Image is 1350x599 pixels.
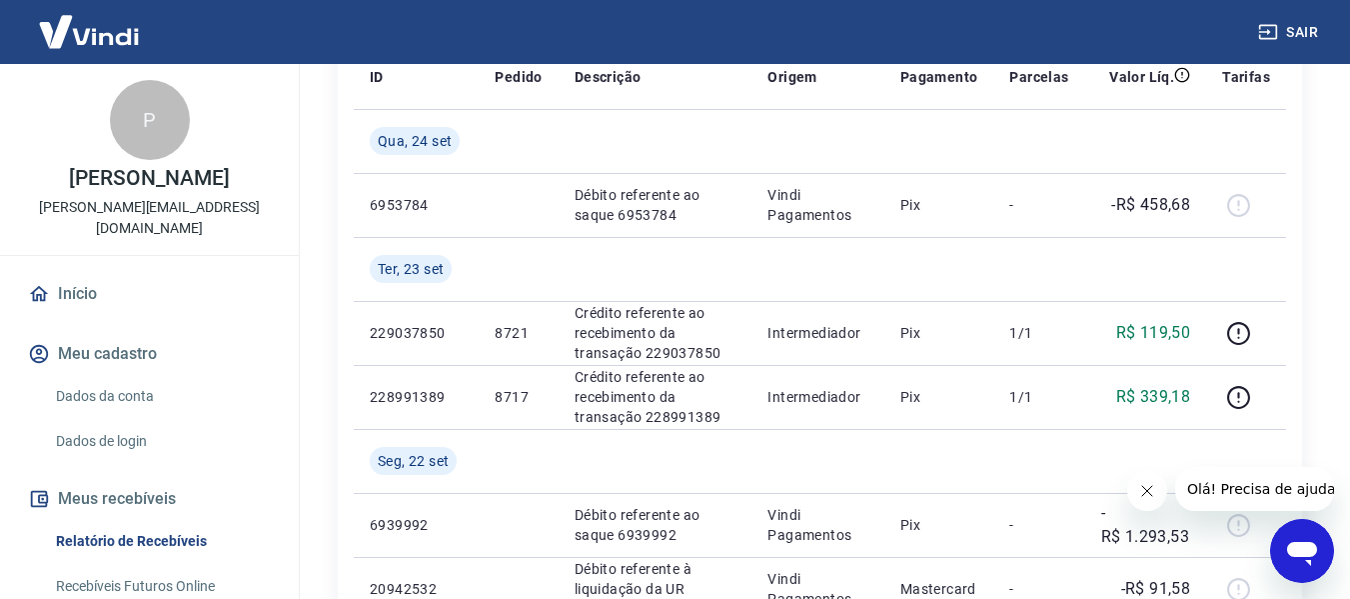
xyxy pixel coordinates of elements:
p: 228991389 [370,387,463,407]
p: - [1009,579,1068,599]
p: Origem [767,67,816,87]
p: ID [370,67,384,87]
span: Qua, 24 set [378,131,452,151]
p: - [1009,195,1068,215]
a: Dados de login [48,421,275,462]
p: 229037850 [370,323,463,343]
a: Relatório de Recebíveis [48,521,275,562]
p: 8721 [495,323,542,343]
p: 6939992 [370,515,463,535]
span: Seg, 22 set [378,451,449,471]
p: Crédito referente ao recebimento da transação 228991389 [575,367,736,427]
p: Crédito referente ao recebimento da transação 229037850 [575,303,736,363]
iframe: Fechar mensagem [1127,471,1167,511]
p: Mastercard [900,579,978,599]
p: Débito referente ao saque 6939992 [575,505,736,545]
p: Intermediador [767,387,867,407]
p: 20942532 [370,579,463,599]
p: Pix [900,515,978,535]
p: Pix [900,323,978,343]
p: Pagamento [900,67,978,87]
p: Intermediador [767,323,867,343]
span: Olá! Precisa de ajuda? [12,14,168,30]
button: Meu cadastro [24,332,275,376]
p: - [1009,515,1068,535]
a: Início [24,272,275,316]
p: Parcelas [1009,67,1068,87]
p: Valor Líq. [1109,67,1174,87]
a: Dados da conta [48,376,275,417]
iframe: Mensagem da empresa [1175,467,1334,511]
p: Pix [900,195,978,215]
p: [PERSON_NAME][EMAIL_ADDRESS][DOMAIN_NAME] [16,197,283,239]
p: Vindi Pagamentos [767,505,867,545]
p: Pedido [495,67,542,87]
p: [PERSON_NAME] [69,168,229,189]
p: 1/1 [1009,323,1068,343]
p: Débito referente ao saque 6953784 [575,185,736,225]
p: -R$ 1.293,53 [1101,501,1191,549]
p: Tarifas [1222,67,1270,87]
iframe: Botão para abrir a janela de mensagens [1270,519,1334,583]
p: R$ 339,18 [1116,385,1191,409]
span: Ter, 23 set [378,259,444,279]
img: Vindi [24,1,154,62]
p: -R$ 458,68 [1111,193,1190,217]
p: Vindi Pagamentos [767,185,867,225]
p: Pix [900,387,978,407]
div: P [110,80,190,160]
p: 1/1 [1009,387,1068,407]
button: Sair [1254,14,1326,51]
p: Descrição [575,67,642,87]
p: 6953784 [370,195,463,215]
p: 8717 [495,387,542,407]
p: R$ 119,50 [1116,321,1191,345]
button: Meus recebíveis [24,477,275,521]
